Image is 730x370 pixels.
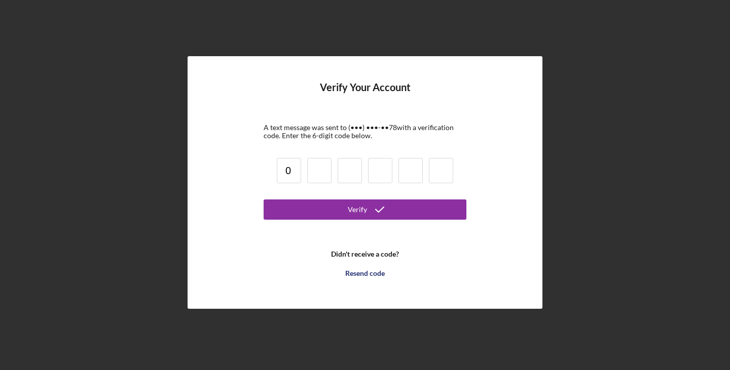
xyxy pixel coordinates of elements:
button: Verify [264,199,466,220]
div: Resend code [345,263,385,283]
b: Didn't receive a code? [331,250,399,258]
button: Resend code [264,263,466,283]
h4: Verify Your Account [320,81,411,108]
div: Verify [348,199,367,220]
div: A text message was sent to (•••) •••-•• 78 with a verification code. Enter the 6-digit code below. [264,124,466,140]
